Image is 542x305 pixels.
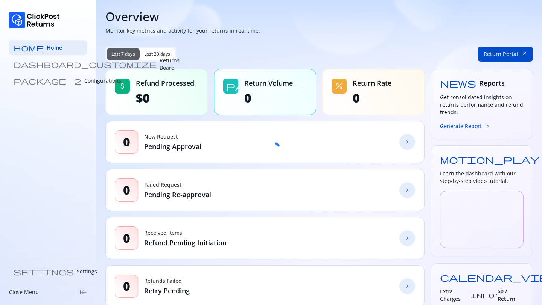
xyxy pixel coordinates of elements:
span: home [14,44,44,51]
span: settings [14,268,74,275]
span: package_2 [14,77,81,85]
p: Settings [77,268,97,275]
img: Logo [9,12,60,28]
p: Close Menu [9,288,39,296]
a: package_2 Configurations [9,73,87,88]
p: Configurations [84,77,121,85]
a: settings Settings [9,264,87,279]
div: Close Menukeyboard_tab_rtl [9,288,87,296]
span: Home [47,44,62,51]
a: dashboard_customize Returns Board [9,57,87,72]
a: home Home [9,40,87,55]
p: Returns Board [160,57,180,72]
span: dashboard_customize [14,60,157,68]
span: keyboard_tab_rtl [79,288,87,296]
